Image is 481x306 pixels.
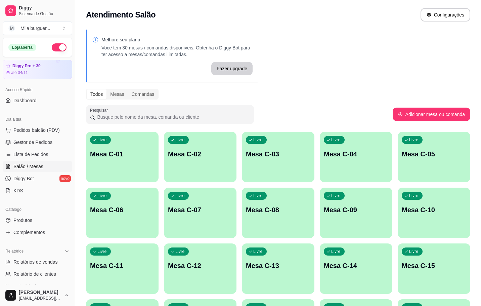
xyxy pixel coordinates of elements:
a: Salão / Mesas [3,161,72,172]
p: Mesa C-10 [402,205,466,215]
div: Dia a dia [3,114,72,125]
button: LivreMesa C-15 [398,243,470,294]
a: Produtos [3,215,72,226]
div: Acesso Rápido [3,84,72,95]
input: Pesquisar [95,114,250,120]
p: Você tem 30 mesas / comandas disponíveis. Obtenha o Diggy Bot para ter acesso a mesas/comandas il... [101,44,253,58]
a: Complementos [3,227,72,238]
p: Mesa C-11 [90,261,155,270]
button: [PERSON_NAME][EMAIL_ADDRESS][DOMAIN_NAME] [3,287,72,303]
span: M [8,25,15,32]
article: Diggy Pro + 30 [12,64,41,69]
span: Lista de Pedidos [13,151,48,158]
div: Mesas [106,89,128,99]
button: LivreMesa C-06 [86,188,159,238]
h2: Atendimento Salão [86,9,156,20]
span: Relatório de clientes [13,271,56,277]
span: KDS [13,187,23,194]
span: Diggy Bot [13,175,34,182]
p: Livre [175,193,185,198]
p: Livre [253,193,263,198]
div: Loja aberta [8,44,36,51]
span: Salão / Mesas [13,163,43,170]
div: Comandas [128,89,158,99]
button: LivreMesa C-03 [242,132,314,182]
a: Gestor de Pedidos [3,137,72,148]
button: LivreMesa C-05 [398,132,470,182]
button: Pedidos balcão (PDV) [3,125,72,136]
span: Relatório de mesas [13,283,54,290]
button: Fazer upgrade [211,62,253,75]
div: Mila burguer ... [20,25,50,32]
button: LivreMesa C-02 [164,132,236,182]
a: DiggySistema de Gestão [3,3,72,19]
button: LivreMesa C-11 [86,243,159,294]
p: Mesa C-09 [324,205,388,215]
span: [PERSON_NAME] [19,290,61,296]
p: Livre [97,249,107,254]
p: Mesa C-01 [90,149,155,159]
a: Relatório de clientes [3,269,72,279]
p: Livre [175,249,185,254]
p: Livre [253,137,263,143]
p: Mesa C-03 [246,149,310,159]
p: Mesa C-02 [168,149,232,159]
a: Relatórios de vendas [3,257,72,267]
span: Pedidos balcão (PDV) [13,127,60,133]
p: Mesa C-08 [246,205,310,215]
p: Mesa C-04 [324,149,388,159]
button: Alterar Status [52,43,67,51]
button: LivreMesa C-14 [320,243,392,294]
a: Lista de Pedidos [3,149,72,160]
span: Dashboard [13,97,37,104]
div: Catálogo [3,204,72,215]
p: Livre [409,193,419,198]
span: Diggy [19,5,70,11]
span: Relatórios de vendas [13,259,58,265]
p: Livre [331,137,341,143]
button: LivreMesa C-01 [86,132,159,182]
p: Mesa C-15 [402,261,466,270]
p: Livre [409,137,419,143]
button: LivreMesa C-04 [320,132,392,182]
p: Mesa C-14 [324,261,388,270]
a: Dashboard [3,95,72,106]
p: Livre [409,249,419,254]
p: Livre [97,193,107,198]
p: Livre [331,249,341,254]
button: LivreMesa C-08 [242,188,314,238]
a: KDS [3,185,72,196]
p: Mesa C-12 [168,261,232,270]
span: Produtos [13,217,32,224]
span: Relatórios [5,248,24,254]
p: Livre [97,137,107,143]
p: Melhore seu plano [101,36,253,43]
p: Mesa C-07 [168,205,232,215]
p: Mesa C-06 [90,205,155,215]
article: até 04/11 [11,70,28,75]
span: Sistema de Gestão [19,11,70,16]
span: [EMAIL_ADDRESS][DOMAIN_NAME] [19,296,61,301]
button: LivreMesa C-12 [164,243,236,294]
button: Configurações [421,8,470,22]
p: Mesa C-05 [402,149,466,159]
a: Relatório de mesas [3,281,72,292]
button: LivreMesa C-10 [398,188,470,238]
p: Livre [331,193,341,198]
p: Livre [253,249,263,254]
label: Pesquisar [90,107,110,113]
button: Adicionar mesa ou comanda [393,108,470,121]
a: Diggy Pro + 30até 04/11 [3,60,72,79]
button: LivreMesa C-13 [242,243,314,294]
button: Select a team [3,22,72,35]
button: LivreMesa C-07 [164,188,236,238]
button: LivreMesa C-09 [320,188,392,238]
a: Diggy Botnovo [3,173,72,184]
p: Livre [175,137,185,143]
span: Complementos [13,229,45,236]
p: Mesa C-13 [246,261,310,270]
span: Gestor de Pedidos [13,139,52,146]
div: Todos [87,89,106,99]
